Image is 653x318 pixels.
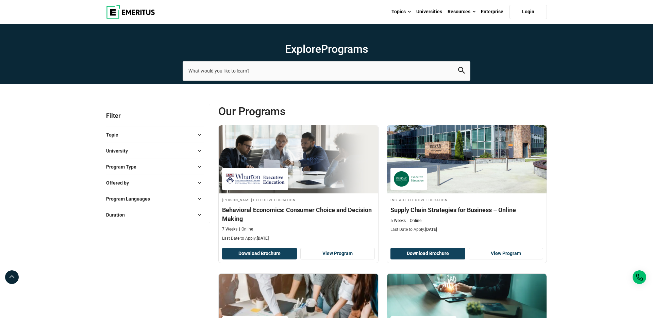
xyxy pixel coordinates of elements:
p: Online [239,226,253,232]
h4: INSEAD Executive Education [390,197,543,203]
input: search-page [183,61,470,80]
span: University [106,147,133,155]
p: Last Date to Apply: [222,236,375,241]
button: University [106,146,204,156]
a: View Program [300,248,375,259]
p: Filter [106,105,204,127]
a: Login [509,5,547,19]
span: Topic [106,131,123,139]
h4: Behavioral Economics: Consumer Choice and Decision Making [222,206,375,223]
button: Offered by [106,178,204,188]
h4: Supply Chain Strategies for Business – Online [390,206,543,214]
p: Online [407,218,421,224]
span: Our Programs [218,105,383,118]
a: search [458,69,465,75]
h1: Explore [183,42,470,56]
img: Supply Chain Strategies for Business – Online | Online Supply Chain and Operations Course [387,125,547,193]
img: Wharton Executive Education [225,171,285,187]
span: Duration [106,211,130,219]
button: Duration [106,210,204,220]
button: Program Type [106,162,204,172]
img: INSEAD Executive Education [394,171,424,187]
button: Download Brochure [222,248,297,259]
a: Supply Chain and Operations Course by INSEAD Executive Education - August 12, 2025 INSEAD Executi... [387,125,547,236]
a: Sales and Marketing Course by Wharton Executive Education - August 12, 2025 Wharton Executive Edu... [219,125,378,245]
span: Program Languages [106,195,155,203]
img: Behavioral Economics: Consumer Choice and Decision Making | Online Sales and Marketing Course [219,125,378,193]
span: [DATE] [257,236,269,241]
button: Program Languages [106,194,204,204]
a: View Program [469,248,543,259]
p: Last Date to Apply: [390,227,543,233]
span: Program Type [106,163,142,171]
p: 5 Weeks [390,218,406,224]
h4: [PERSON_NAME] Executive Education [222,197,375,203]
span: Programs [321,43,368,55]
span: [DATE] [425,227,437,232]
button: Topic [106,130,204,140]
span: Offered by [106,179,134,187]
p: 7 Weeks [222,226,237,232]
button: Download Brochure [390,248,465,259]
button: search [458,67,465,75]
